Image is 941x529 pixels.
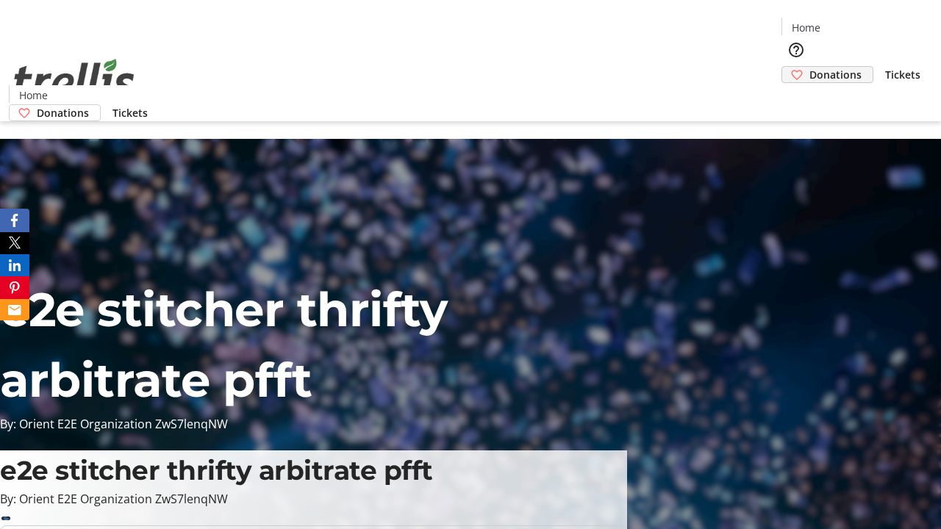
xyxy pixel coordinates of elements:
span: Home [19,87,48,103]
span: Donations [809,67,862,82]
a: Home [782,20,829,35]
a: Donations [9,104,101,121]
a: Donations [781,66,873,83]
a: Tickets [101,105,160,120]
a: Tickets [873,67,932,82]
button: Cart [781,83,811,112]
img: Orient E2E Organization ZwS7lenqNW's Logo [9,43,140,116]
span: Tickets [112,105,148,120]
button: Help [781,35,811,65]
span: Tickets [885,67,920,82]
a: Home [10,87,57,103]
span: Home [792,20,820,35]
span: Donations [37,105,89,120]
